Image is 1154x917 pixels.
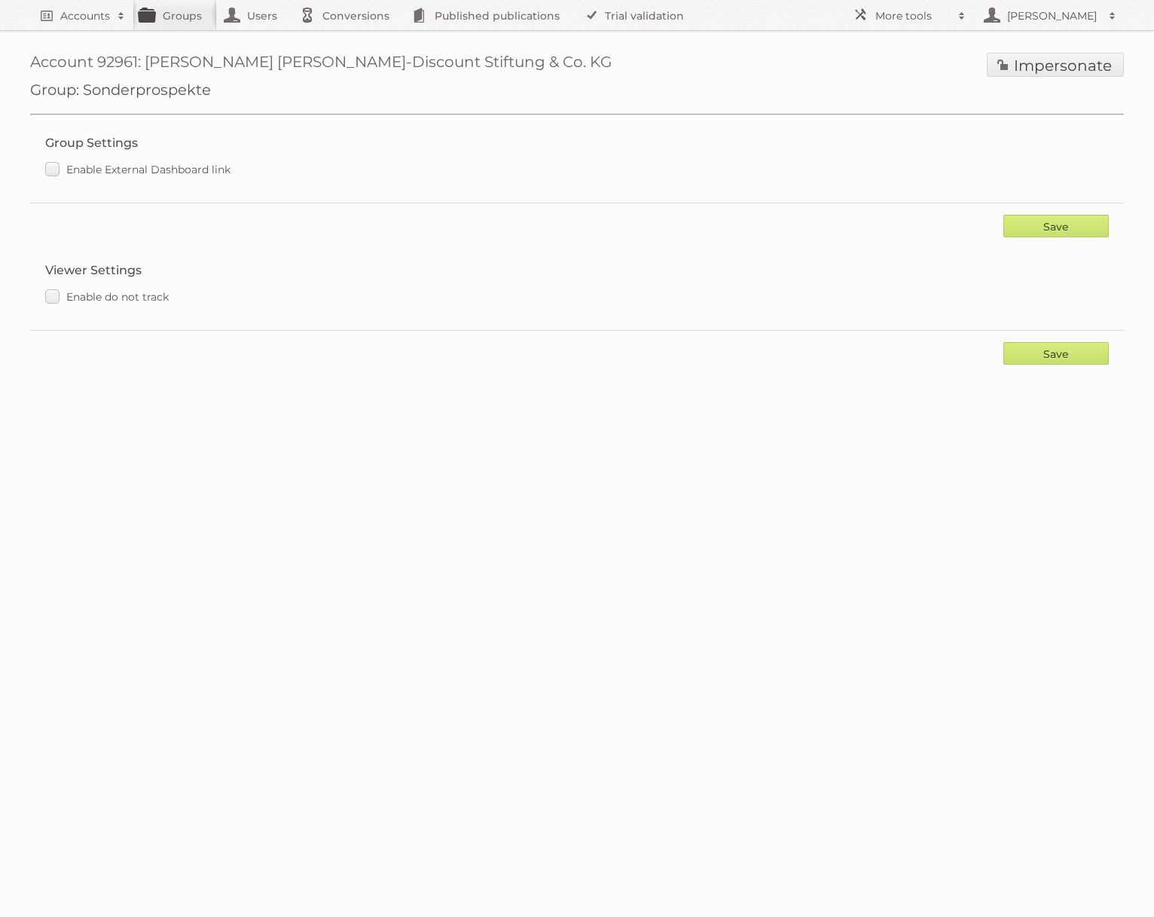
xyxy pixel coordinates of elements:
[30,53,1124,81] h1: Account 92961: [PERSON_NAME] [PERSON_NAME]-Discount Stiftung & Co. KG
[1003,215,1109,237] input: Save
[1003,8,1101,23] h2: [PERSON_NAME]
[30,81,1124,99] h2: Group: Sonderprospekte
[45,263,142,277] legend: Viewer Settings
[875,8,951,23] h2: More tools
[1003,342,1109,365] input: Save
[66,290,169,304] span: Enable do not track
[66,163,230,176] span: Enable External Dashboard link
[60,8,110,23] h2: Accounts
[987,53,1124,77] a: Impersonate
[45,136,138,150] legend: Group Settings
